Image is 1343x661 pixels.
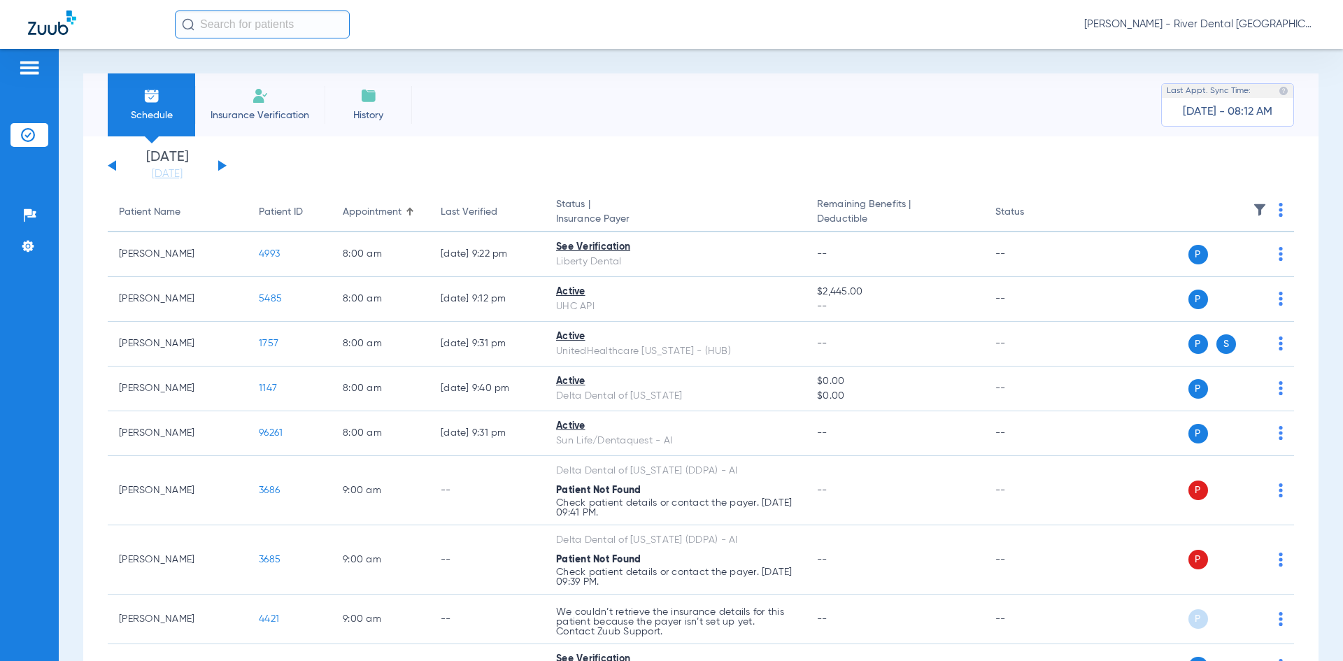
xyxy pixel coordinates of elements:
div: Delta Dental of [US_STATE] [556,389,795,404]
td: [DATE] 9:12 PM [429,277,545,322]
div: Active [556,374,795,389]
span: P [1188,424,1208,443]
li: [DATE] [125,150,209,181]
th: Remaining Benefits | [806,193,983,232]
p: Check patient details or contact the payer. [DATE] 09:39 PM. [556,567,795,587]
span: [PERSON_NAME] - River Dental [GEOGRAPHIC_DATA] [1084,17,1315,31]
td: [PERSON_NAME] [108,277,248,322]
td: -- [984,277,1079,322]
td: [PERSON_NAME] [108,367,248,411]
td: [DATE] 9:22 PM [429,232,545,277]
span: Patient Not Found [556,485,641,495]
th: Status [984,193,1079,232]
span: Insurance Payer [556,212,795,227]
td: [DATE] 9:31 PM [429,322,545,367]
td: -- [984,456,1079,525]
div: Sun Life/Dentaquest - AI [556,434,795,448]
img: group-dot-blue.svg [1279,381,1283,395]
td: 8:00 AM [332,322,429,367]
img: group-dot-blue.svg [1279,553,1283,567]
span: 4421 [259,614,279,624]
td: -- [429,525,545,595]
span: [DATE] - 08:12 AM [1183,105,1272,119]
img: hamburger-icon [18,59,41,76]
td: [PERSON_NAME] [108,595,248,644]
div: Last Verified [441,205,497,220]
div: UHC API [556,299,795,314]
a: [DATE] [125,167,209,181]
img: group-dot-blue.svg [1279,426,1283,440]
span: -- [817,485,827,495]
div: Active [556,285,795,299]
div: See Verification [556,240,795,255]
div: Last Verified [441,205,534,220]
span: Deductible [817,212,972,227]
td: 8:00 AM [332,277,429,322]
span: P [1188,481,1208,500]
div: Active [556,329,795,344]
span: 3686 [259,485,280,495]
td: [PERSON_NAME] [108,411,248,456]
div: Delta Dental of [US_STATE] (DDPA) - AI [556,533,795,548]
td: [DATE] 9:40 PM [429,367,545,411]
span: -- [817,614,827,624]
span: $0.00 [817,389,972,404]
td: -- [429,595,545,644]
td: -- [984,411,1079,456]
img: Zuub Logo [28,10,76,35]
div: Active [556,419,795,434]
p: Check patient details or contact the payer. [DATE] 09:41 PM. [556,498,795,518]
div: Appointment [343,205,418,220]
img: Manual Insurance Verification [252,87,269,104]
span: 1147 [259,383,277,393]
span: P [1188,290,1208,309]
span: Insurance Verification [206,108,314,122]
span: 96261 [259,428,283,438]
div: Patient ID [259,205,303,220]
span: 4993 [259,249,280,259]
span: -- [817,339,827,348]
img: group-dot-blue.svg [1279,292,1283,306]
td: 9:00 AM [332,595,429,644]
td: [PERSON_NAME] [108,232,248,277]
div: UnitedHealthcare [US_STATE] - (HUB) [556,344,795,359]
td: [PERSON_NAME] [108,525,248,595]
img: filter.svg [1253,203,1267,217]
span: -- [817,299,972,314]
span: -- [817,249,827,259]
span: Schedule [118,108,185,122]
div: Patient Name [119,205,236,220]
span: 1757 [259,339,278,348]
img: group-dot-blue.svg [1279,203,1283,217]
td: -- [984,525,1079,595]
td: 8:00 AM [332,411,429,456]
span: $2,445.00 [817,285,972,299]
img: Schedule [143,87,160,104]
span: Last Appt. Sync Time: [1167,84,1251,98]
span: P [1188,550,1208,569]
th: Status | [545,193,806,232]
span: $0.00 [817,374,972,389]
img: Search Icon [182,18,194,31]
span: P [1188,245,1208,264]
span: S [1216,334,1236,354]
div: Patient ID [259,205,320,220]
td: 9:00 AM [332,456,429,525]
input: Search for patients [175,10,350,38]
img: last sync help info [1279,86,1288,96]
img: group-dot-blue.svg [1279,336,1283,350]
td: -- [984,595,1079,644]
td: -- [984,232,1079,277]
div: Patient Name [119,205,180,220]
span: P [1188,334,1208,354]
td: -- [984,367,1079,411]
p: We couldn’t retrieve the insurance details for this patient because the payer isn’t set up yet. C... [556,607,795,637]
td: -- [429,456,545,525]
img: group-dot-blue.svg [1279,483,1283,497]
span: History [335,108,402,122]
span: Patient Not Found [556,555,641,564]
td: 9:00 AM [332,525,429,595]
td: [PERSON_NAME] [108,322,248,367]
div: Appointment [343,205,402,220]
div: Chat Widget [1273,594,1343,661]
